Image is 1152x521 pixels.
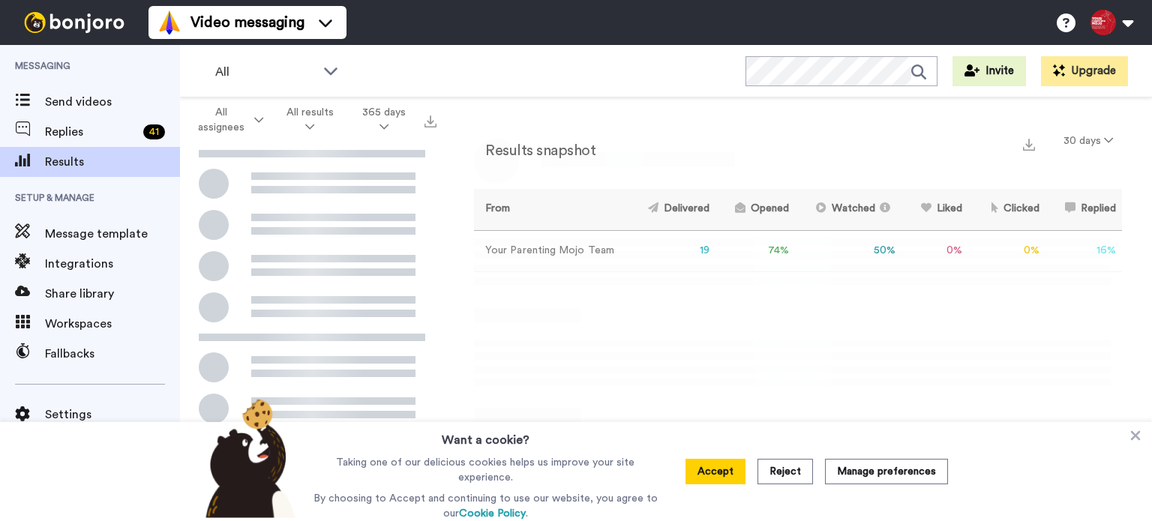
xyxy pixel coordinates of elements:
[45,315,180,333] span: Workspaces
[45,285,180,303] span: Share library
[1018,133,1039,154] button: Export a summary of each team member’s results that match this filter now.
[901,189,967,230] th: Liked
[442,422,529,449] h3: Want a cookie?
[685,459,745,484] button: Accept
[45,123,137,141] span: Replies
[757,459,813,484] button: Reject
[45,93,180,111] span: Send videos
[45,406,180,424] span: Settings
[215,63,316,81] span: All
[1045,230,1122,271] td: 16 %
[157,10,181,34] img: vm-color.svg
[143,124,165,139] div: 41
[192,105,251,135] span: All assignees
[474,142,595,159] h2: Results snapshot
[825,459,948,484] button: Manage preferences
[968,189,1045,230] th: Clicked
[348,99,420,141] button: 365 days
[952,56,1026,86] button: Invite
[183,99,272,141] button: All assignees
[310,491,661,521] p: By choosing to Accept and continuing to use our website, you agree to our .
[968,230,1045,271] td: 0 %
[45,225,180,243] span: Message template
[1041,56,1128,86] button: Upgrade
[192,398,303,518] img: bear-with-cookie.png
[628,230,715,271] td: 19
[424,115,436,127] img: export.svg
[190,12,304,33] span: Video messaging
[474,230,628,271] td: Your Parenting Mojo Team
[1023,139,1035,151] img: export.svg
[474,189,628,230] th: From
[45,255,180,273] span: Integrations
[795,189,901,230] th: Watched
[715,230,795,271] td: 74 %
[1045,189,1122,230] th: Replied
[45,345,180,363] span: Fallbacks
[459,508,526,519] a: Cookie Policy
[1054,127,1122,154] button: 30 days
[628,189,715,230] th: Delivered
[795,230,901,271] td: 50 %
[45,153,180,171] span: Results
[310,455,661,485] p: Taking one of our delicious cookies helps us improve your site experience.
[901,230,967,271] td: 0 %
[18,12,130,33] img: bj-logo-header-white.svg
[272,99,348,141] button: All results
[420,109,441,131] button: Export all results that match these filters now.
[715,189,795,230] th: Opened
